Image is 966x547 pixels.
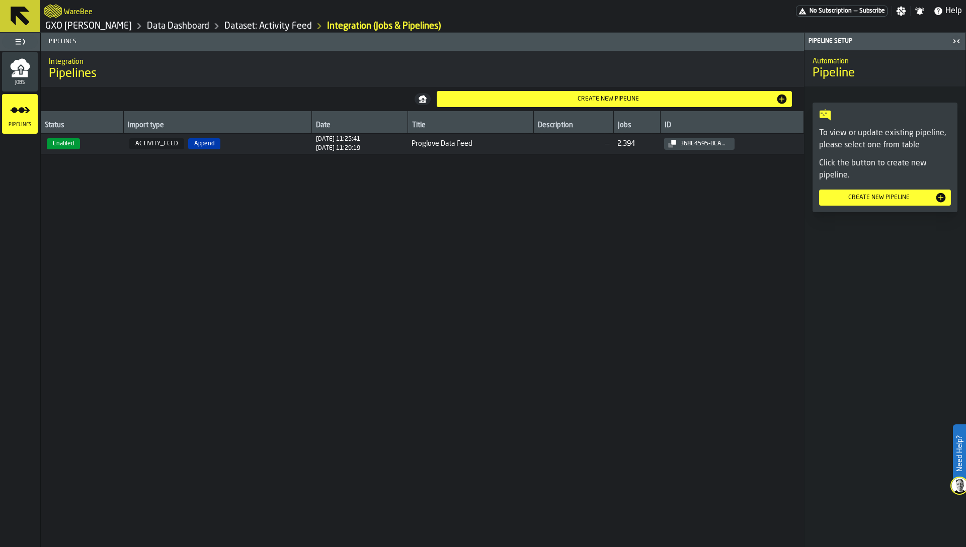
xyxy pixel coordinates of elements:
[41,51,804,87] div: title-Pipelines
[147,21,209,32] a: link-to-/wh/i/baca6aa3-d1fc-43c0-a604-2a1c9d5db74d/data
[813,65,855,81] span: Pipeline
[45,38,804,45] span: Pipelines
[813,55,957,65] h2: Sub Title
[316,121,403,131] div: Date
[954,425,965,482] label: Need Help?
[807,38,949,45] div: Pipeline Setup
[665,121,799,131] div: ID
[64,6,93,16] h2: Sub Title
[911,6,929,16] label: button-toggle-Notifications
[819,190,951,206] button: button-Create new pipeline
[664,138,735,150] button: button-368e4595-beab-4c9e-ae1f-d2a1d5730a59
[819,157,951,181] p: Click the button to create new pipeline.
[618,121,656,131] div: Jobs
[823,194,935,201] div: Create new pipeline
[437,91,792,107] button: button-Create new pipeline
[796,6,888,17] a: link-to-/wh/i/baca6aa3-d1fc-43c0-a604-2a1c9d5db74d/pricing/
[188,138,220,149] span: Append
[316,145,360,152] div: Updated at
[617,140,635,148] div: 2,394
[2,52,38,92] li: menu Jobs
[949,35,963,47] label: button-toggle-Close me
[415,93,431,105] button: button-
[945,5,962,17] span: Help
[224,21,312,32] a: link-to-/wh/i/baca6aa3-d1fc-43c0-a604-2a1c9d5db74d/data/activity
[854,8,857,15] span: —
[45,21,132,32] a: link-to-/wh/i/baca6aa3-d1fc-43c0-a604-2a1c9d5db74d
[929,5,966,17] label: button-toggle-Help
[538,121,609,131] div: Description
[537,140,609,148] span: —
[44,20,503,32] nav: Breadcrumb
[859,8,885,15] span: Subscribe
[412,140,529,148] span: Proglove Data Feed
[49,66,97,82] span: Pipelines
[2,122,38,128] span: Pipelines
[804,50,965,86] div: title-Pipeline
[892,6,910,16] label: button-toggle-Settings
[2,35,38,49] label: button-toggle-Toggle Full Menu
[316,136,360,143] div: Created at
[676,140,731,147] div: 368e4595-beab-4c9e-ae1f-d2a1d5730a59
[129,138,184,149] span: ACTIVITY_FEED
[2,94,38,134] li: menu Pipelines
[804,33,965,50] header: Pipeline Setup
[796,6,888,17] div: Menu Subscription
[810,8,852,15] span: No Subscription
[49,56,796,66] h2: Sub Title
[44,2,62,20] a: logo-header
[2,80,38,85] span: Jobs
[128,121,308,131] div: Import type
[441,96,776,103] div: Create new pipeline
[47,138,80,149] span: Enabled
[45,121,119,131] div: Status
[327,21,441,32] div: Integration (Jobs & Pipelines)
[819,127,951,151] p: To view or update existing pipeline, please select one from table
[412,121,529,131] div: Title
